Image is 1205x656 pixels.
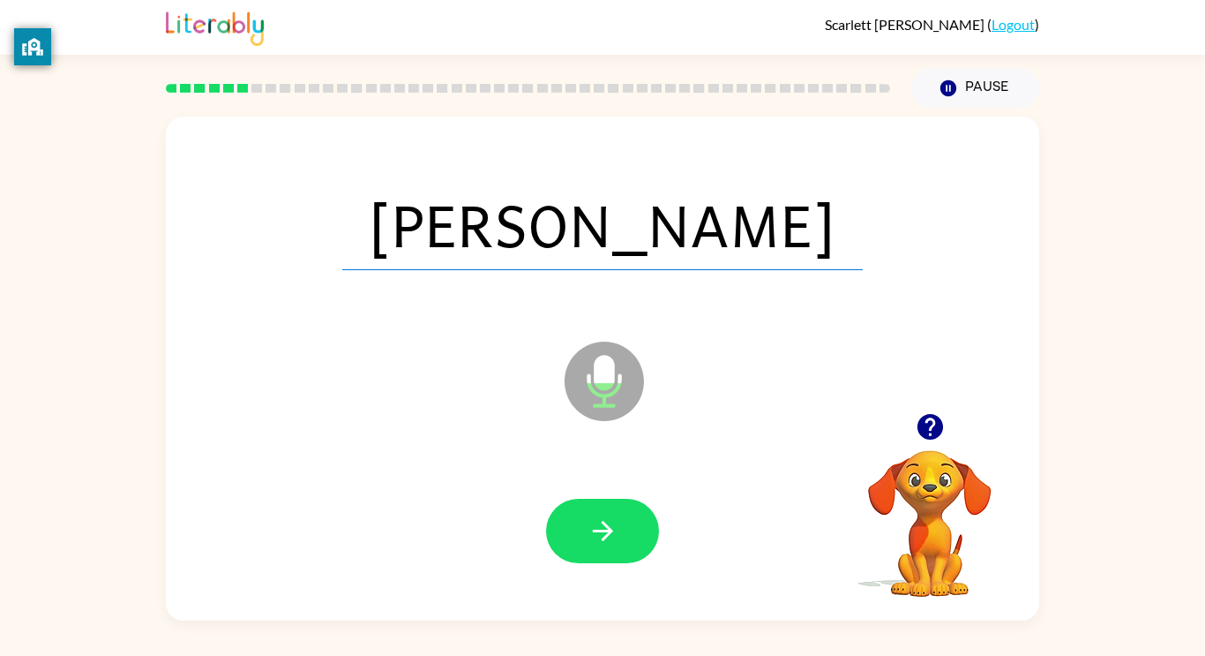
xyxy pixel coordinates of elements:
button: Pause [911,68,1039,109]
span: Scarlett [PERSON_NAME] [825,16,987,33]
span: [PERSON_NAME] [342,178,863,270]
div: ( ) [825,16,1039,33]
button: privacy banner [14,28,51,65]
video: Your browser must support playing .mp4 files to use Literably. Please try using another browser. [842,423,1018,599]
img: Literably [166,7,264,46]
a: Logout [992,16,1035,33]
